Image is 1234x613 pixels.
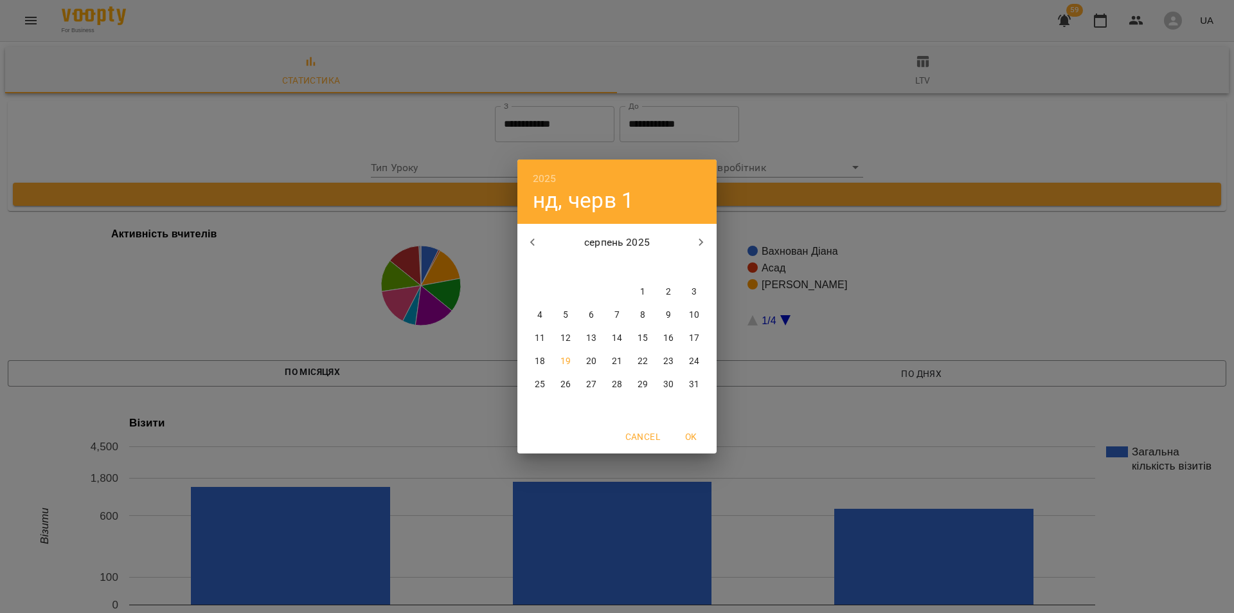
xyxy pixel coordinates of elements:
button: 15 [631,327,654,350]
p: 17 [689,332,699,345]
p: 2 [666,286,671,298]
button: нд, черв 1 [533,187,634,214]
p: 10 [689,309,699,322]
p: 3 [692,286,697,298]
button: 9 [657,304,680,327]
p: 8 [640,309,645,322]
p: 6 [589,309,594,322]
p: 11 [535,332,545,345]
p: 31 [689,378,699,391]
button: OK [670,425,711,448]
button: 22 [631,350,654,373]
p: 7 [614,309,620,322]
button: 19 [554,350,577,373]
span: нд [683,261,706,274]
button: 5 [554,304,577,327]
button: 12 [554,327,577,350]
p: 5 [563,309,568,322]
button: 11 [528,327,551,350]
span: сб [657,261,680,274]
button: 26 [554,373,577,396]
button: 6 [580,304,603,327]
p: 26 [560,378,571,391]
button: 20 [580,350,603,373]
p: 15 [638,332,648,345]
p: 24 [689,355,699,368]
button: 18 [528,350,551,373]
p: 13 [586,332,596,345]
button: 30 [657,373,680,396]
button: 2025 [533,170,557,188]
p: 25 [535,378,545,391]
p: 22 [638,355,648,368]
button: 28 [605,373,629,396]
span: пн [528,261,551,274]
p: 4 [537,309,542,322]
p: серпень 2025 [548,235,686,250]
button: 24 [683,350,706,373]
button: 17 [683,327,706,350]
p: 16 [663,332,674,345]
button: 25 [528,373,551,396]
button: 13 [580,327,603,350]
button: 8 [631,304,654,327]
p: 20 [586,355,596,368]
button: 3 [683,280,706,304]
span: чт [605,261,629,274]
button: 4 [528,304,551,327]
span: ср [580,261,603,274]
button: 16 [657,327,680,350]
p: 18 [535,355,545,368]
button: 1 [631,280,654,304]
button: 2 [657,280,680,304]
button: 21 [605,350,629,373]
button: 10 [683,304,706,327]
span: Cancel [625,429,660,444]
p: 12 [560,332,571,345]
button: 27 [580,373,603,396]
button: 23 [657,350,680,373]
span: пт [631,261,654,274]
p: 28 [612,378,622,391]
span: вт [554,261,577,274]
p: 19 [560,355,571,368]
button: 14 [605,327,629,350]
p: 14 [612,332,622,345]
button: 29 [631,373,654,396]
p: 21 [612,355,622,368]
p: 30 [663,378,674,391]
p: 29 [638,378,648,391]
p: 9 [666,309,671,322]
button: 31 [683,373,706,396]
p: 23 [663,355,674,368]
button: 7 [605,304,629,327]
p: 1 [640,286,645,298]
button: Cancel [620,425,665,448]
p: 27 [586,378,596,391]
span: OK [675,429,706,444]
